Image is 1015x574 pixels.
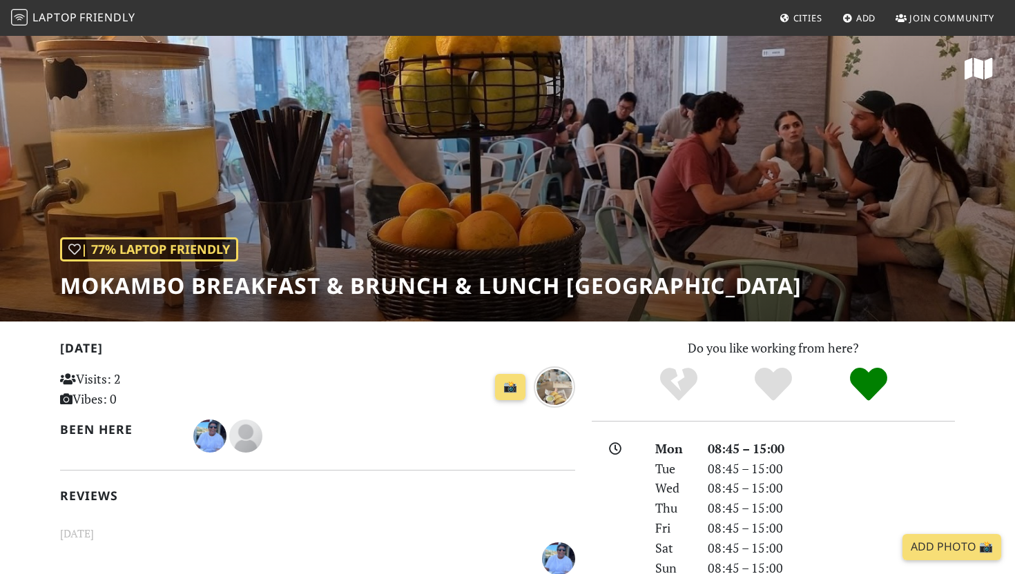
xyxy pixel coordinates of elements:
[699,478,963,498] div: 08:45 – 15:00
[909,12,994,24] span: Join Community
[52,525,583,542] small: [DATE]
[534,366,575,408] img: over 1 year ago
[631,366,726,404] div: No
[647,439,699,459] div: Mon
[821,366,916,404] div: Definitely!
[592,338,955,358] p: Do you like working from here?
[193,426,229,443] span: Dileeka
[793,12,822,24] span: Cities
[647,518,699,538] div: Fri
[229,426,262,443] span: Paulin Guth
[60,369,221,409] p: Visits: 2 Vibes: 0
[60,341,575,361] h2: [DATE]
[60,488,575,503] h2: Reviews
[774,6,828,30] a: Cities
[647,459,699,479] div: Tue
[60,422,177,437] h2: Been here
[193,419,226,453] img: 4850-dileeka.jpg
[647,538,699,558] div: Sat
[11,9,28,26] img: LaptopFriendly
[32,10,77,25] span: Laptop
[890,6,1000,30] a: Join Community
[647,478,699,498] div: Wed
[11,6,135,30] a: LaptopFriendly LaptopFriendly
[726,366,821,404] div: Yes
[856,12,876,24] span: Add
[699,498,963,518] div: 08:45 – 15:00
[495,374,525,400] a: 📸
[60,273,802,299] h1: Mokambo Breakfast & Brunch & Lunch [GEOGRAPHIC_DATA]
[699,459,963,479] div: 08:45 – 15:00
[699,538,963,558] div: 08:45 – 15:00
[79,10,135,25] span: Friendly
[534,377,575,393] a: over 1 year ago
[647,498,699,518] div: Thu
[699,439,963,459] div: 08:45 – 15:00
[902,534,1001,560] a: Add Photo 📸
[229,419,262,453] img: blank-535327c66bd565773addf3077783bbfce4b00ec00e9fd257753287c682c7fa38.png
[60,237,238,261] div: | 77% Laptop Friendly
[699,518,963,538] div: 08:45 – 15:00
[542,548,575,565] span: Dileeka
[837,6,882,30] a: Add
